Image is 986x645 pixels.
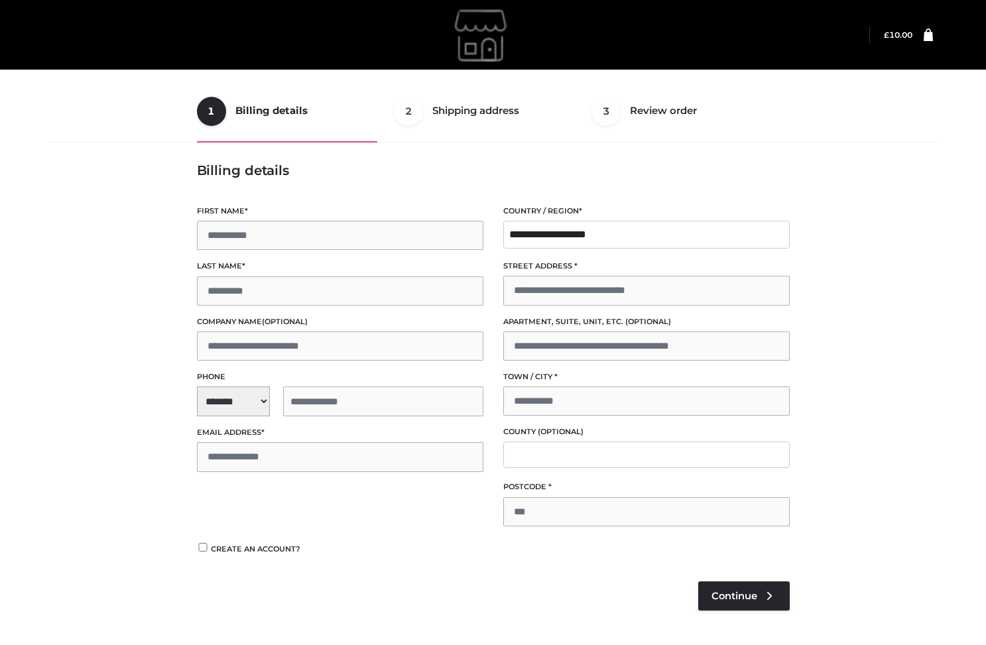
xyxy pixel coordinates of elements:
[538,427,584,436] span: (optional)
[503,260,790,272] label: Street address
[884,30,889,40] span: £
[197,162,790,178] h3: Billing details
[197,371,483,383] label: Phone
[503,316,790,328] label: Apartment, suite, unit, etc.
[698,581,790,611] a: Continue
[503,481,790,493] label: Postcode
[503,426,790,438] label: County
[383,2,582,68] img: rosiehw
[884,30,912,40] a: £10.00
[197,543,209,552] input: Create an account?
[197,260,483,272] label: Last name
[211,544,300,554] span: Create an account?
[197,316,483,328] label: Company name
[503,371,790,383] label: Town / City
[711,590,757,602] span: Continue
[625,317,671,326] span: (optional)
[262,317,308,326] span: (optional)
[503,205,790,217] label: Country / Region
[197,426,483,439] label: Email address
[884,30,912,40] bdi: 10.00
[197,205,483,217] label: First name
